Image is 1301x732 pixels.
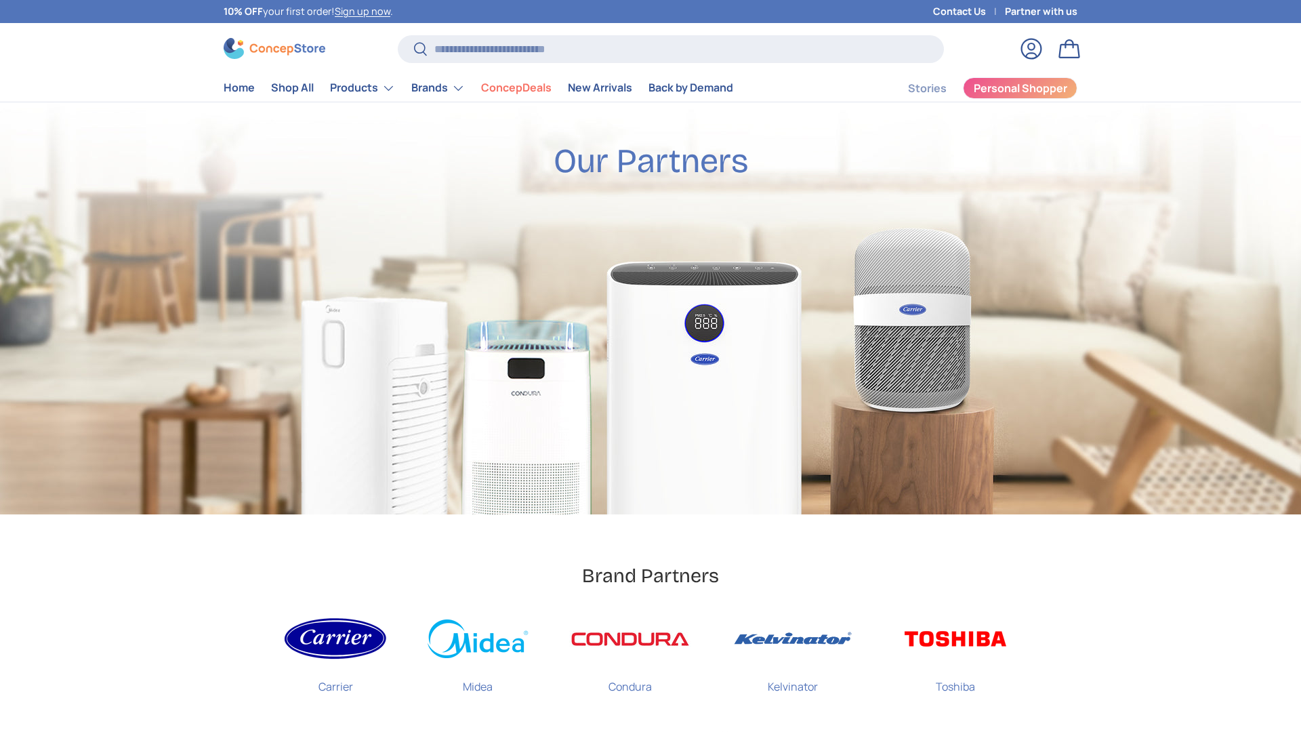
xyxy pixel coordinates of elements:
[463,668,493,695] p: Midea
[963,77,1077,99] a: Personal Shopper
[936,668,975,695] p: Toshiba
[1005,4,1077,19] a: Partner with us
[318,668,353,695] p: Carrier
[224,4,393,19] p: your first order! .
[427,610,529,706] a: Midea
[768,668,818,695] p: Kelvinator
[335,5,390,18] a: Sign up now
[974,83,1067,94] span: Personal Shopper
[403,75,473,102] summary: Brands
[732,610,854,706] a: Kelvinator
[322,75,403,102] summary: Products
[894,610,1016,706] a: Toshiba
[569,610,691,706] a: Condura
[908,75,947,102] a: Stories
[933,4,1005,19] a: Contact Us
[648,75,733,101] a: Back by Demand
[330,75,395,102] a: Products
[271,75,314,101] a: Shop All
[285,610,386,706] a: Carrier
[411,75,465,102] a: Brands
[224,75,255,101] a: Home
[608,668,652,695] p: Condura
[481,75,552,101] a: ConcepDeals
[582,563,719,588] h2: Brand Partners
[568,75,632,101] a: New Arrivals
[224,75,733,102] nav: Primary
[875,75,1077,102] nav: Secondary
[224,5,263,18] strong: 10% OFF
[554,140,748,182] h2: Our Partners
[224,38,325,59] img: ConcepStore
